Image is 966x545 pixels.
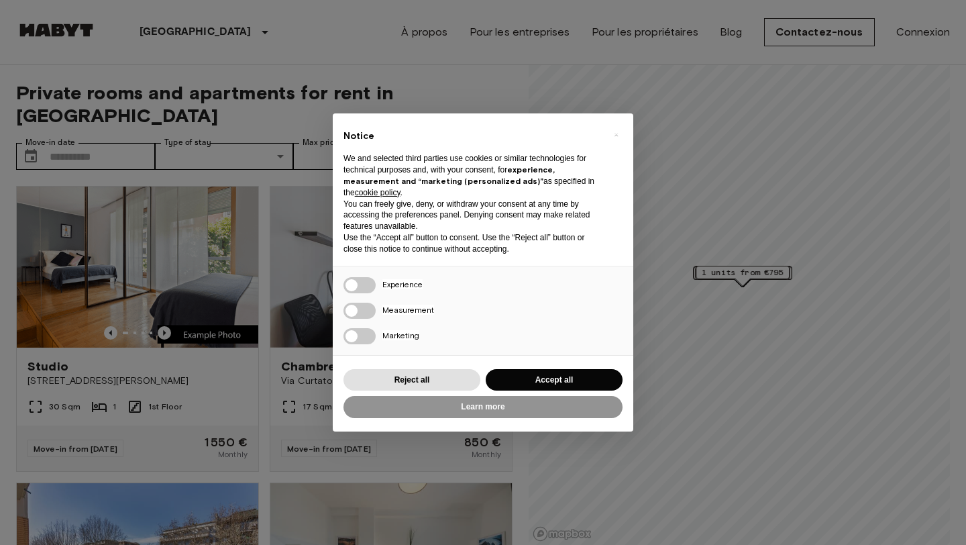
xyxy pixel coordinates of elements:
span: Experience [382,279,423,289]
p: We and selected third parties use cookies or similar technologies for technical purposes and, wit... [343,153,601,198]
p: You can freely give, deny, or withdraw your consent at any time by accessing the preferences pane... [343,199,601,232]
p: Use the “Accept all” button to consent. Use the “Reject all” button or close this notice to conti... [343,232,601,255]
span: Marketing [382,330,419,340]
h2: Notice [343,130,601,143]
button: Learn more [343,396,623,418]
a: cookie policy [355,188,400,197]
span: Measurement [382,305,434,315]
button: Reject all [343,369,480,391]
strong: experience, measurement and “marketing (personalized ads)” [343,164,555,186]
span: × [614,127,619,143]
button: Accept all [486,369,623,391]
button: Close this notice [605,124,627,146]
